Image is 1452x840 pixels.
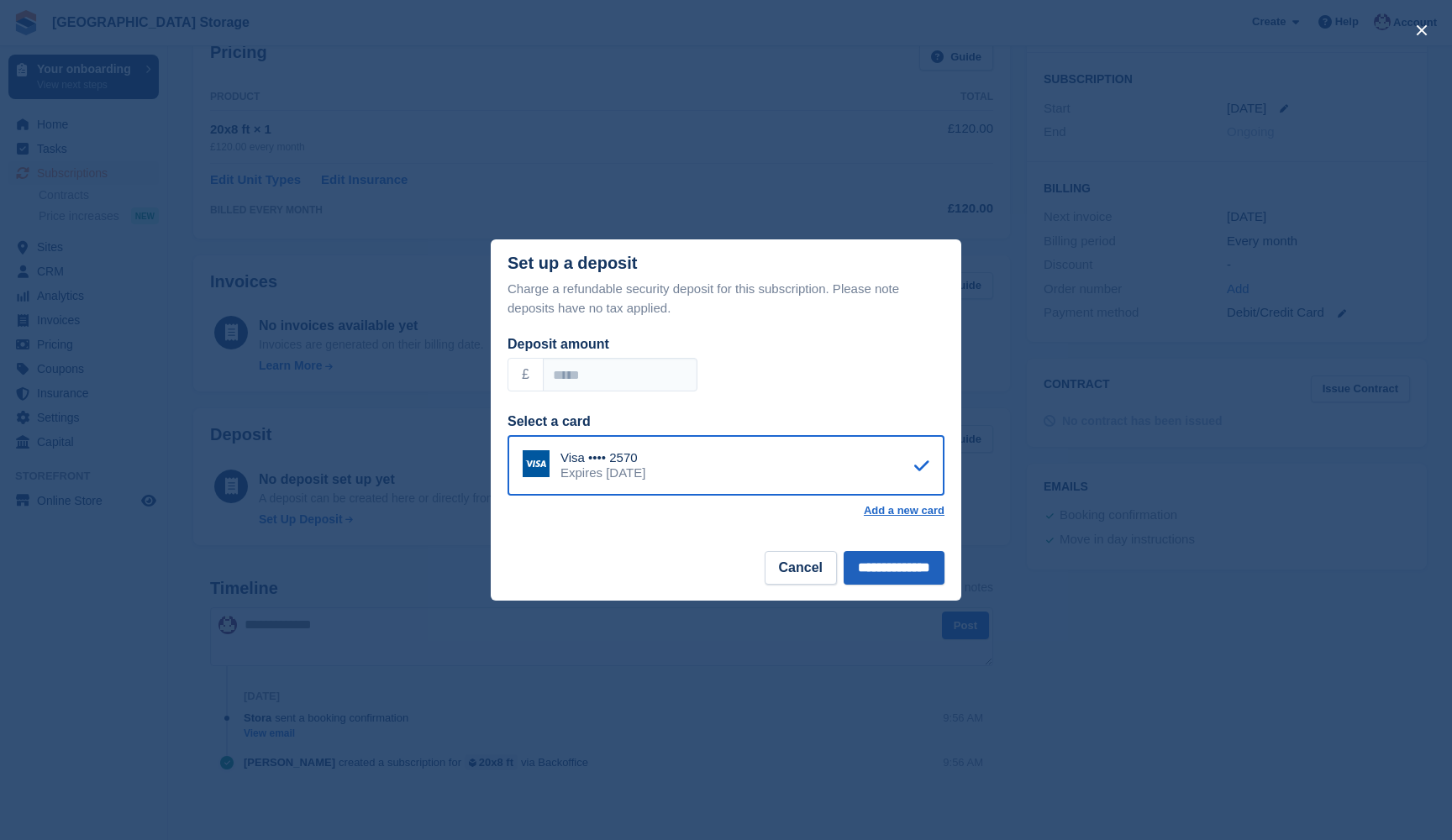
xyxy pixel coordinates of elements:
[523,450,550,477] img: Visa Logo
[508,280,944,318] p: Charge a refundable security deposit for this subscription. Please note deposits have no tax appl...
[765,551,837,585] button: Cancel
[864,504,944,517] a: Add a new card
[508,254,637,273] div: Set up a deposit
[508,337,609,351] label: Deposit amount
[508,412,944,432] div: Select a card
[1408,17,1435,44] button: close
[560,465,645,480] div: Expires [DATE]
[560,450,645,465] div: Visa •••• 2570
